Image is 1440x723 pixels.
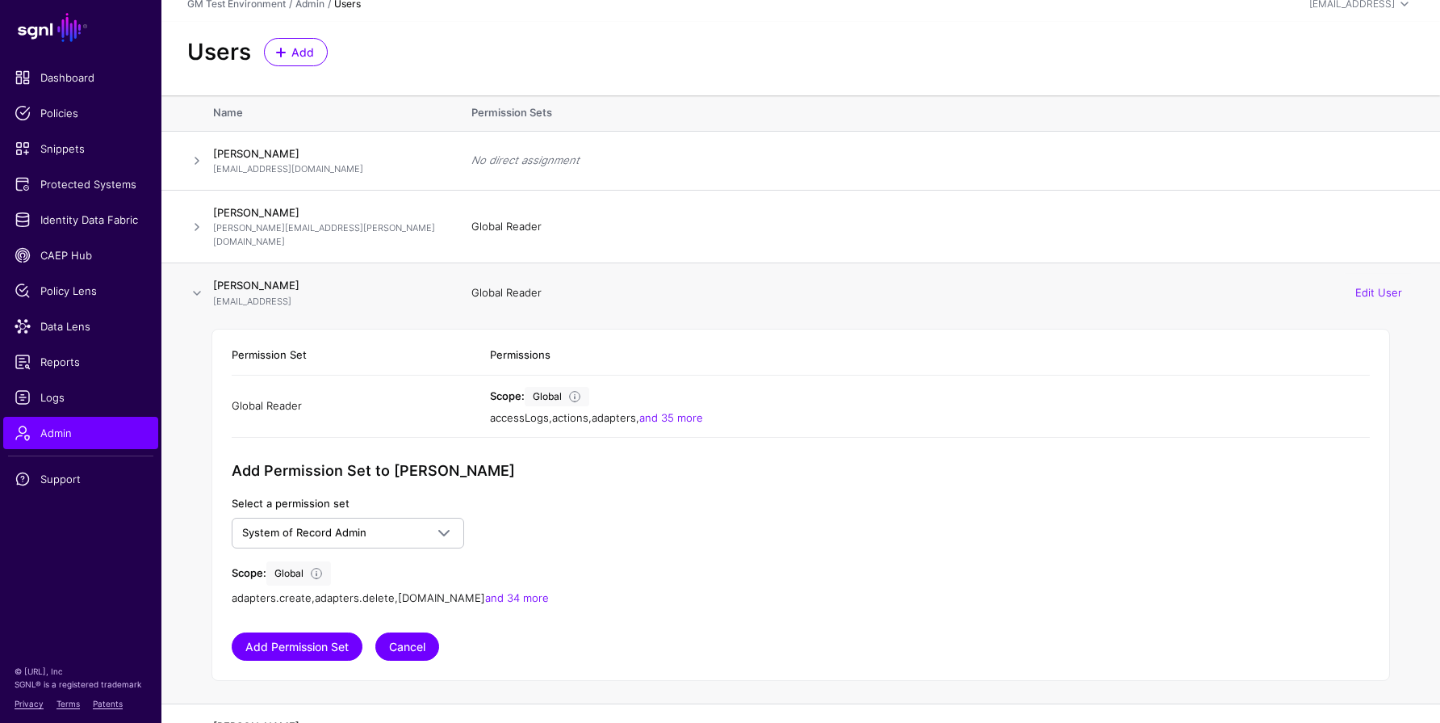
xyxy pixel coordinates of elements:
span: Add [290,44,316,61]
a: Logs [3,381,158,414]
em: No direct assignment [471,153,580,166]
p: SGNL® is a registered trademark [15,678,147,691]
span: , [232,591,315,604]
a: Edit User [1355,286,1402,299]
h4: [PERSON_NAME] [213,278,439,292]
p: [EMAIL_ADDRESS][DOMAIN_NAME] [213,162,439,176]
span: Support [15,471,147,487]
span: Policies [15,105,147,121]
button: Cancel [375,633,439,661]
span: Reports [15,354,147,370]
span: adapters [592,411,636,424]
span: accessLogs [490,411,549,424]
span: System of Record Admin [242,526,366,539]
span: adapters.create [232,591,312,604]
div: Global [533,389,562,404]
span: Identity Data Fabric [15,212,147,228]
a: Admin [3,417,158,449]
strong: Scope: [232,566,266,579]
span: Protected Systems [15,176,147,192]
div: , , , [490,410,1370,427]
span: Snippets [15,141,147,157]
th: Permission Sets [455,95,1440,131]
h4: [PERSON_NAME] [213,205,439,220]
button: Add Permission Set [232,633,362,661]
span: [DOMAIN_NAME] [398,591,485,604]
a: Dashboard [3,61,158,94]
strong: Scope: [490,389,525,402]
span: Policy Lens [15,283,147,299]
label: Select a permission set [232,496,350,512]
a: and 35 more [639,411,703,424]
div: Global [274,564,303,583]
a: SGNL [10,10,152,45]
span: actions [552,411,588,424]
th: Permission Set [232,336,474,375]
a: Identity Data Fabric [3,204,158,236]
a: Patents [93,699,123,708]
a: Policy Lens [3,275,158,307]
span: Dashboard [15,69,147,86]
a: Privacy [15,699,44,708]
span: , [315,591,398,604]
a: Add [264,38,328,66]
a: Protected Systems [3,168,158,200]
p: [PERSON_NAME][EMAIL_ADDRESS][PERSON_NAME][DOMAIN_NAME] [213,221,439,248]
a: Terms [57,699,80,708]
span: Logs [15,389,147,406]
span: adapters.delete [315,591,395,604]
a: Data Lens [3,310,158,343]
div: Global Reader [471,219,1414,235]
span: Admin [15,425,147,441]
h2: Users [187,39,251,66]
th: Name [213,95,455,131]
div: Global Reader [471,285,1414,301]
a: Snippets [3,132,158,165]
td: Global Reader [232,375,474,438]
p: [EMAIL_ADDRESS] [213,295,439,309]
a: CAEP Hub [3,239,158,271]
a: and 34 more [485,591,549,604]
p: © [URL], Inc [15,665,147,678]
h2: Add Permission Set to [PERSON_NAME] [232,462,716,480]
span: Data Lens [15,318,147,334]
a: Policies [3,97,158,129]
span: CAEP Hub [15,247,147,263]
th: Permissions [474,336,1370,375]
a: Reports [3,346,158,378]
h4: [PERSON_NAME] [213,146,439,161]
